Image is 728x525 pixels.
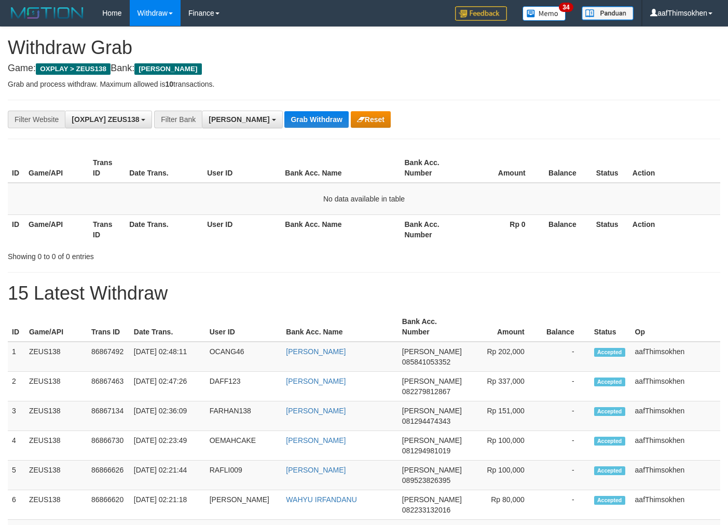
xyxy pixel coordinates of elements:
[594,378,625,386] span: Accepted
[402,387,450,396] span: Copy 082279812867 to clipboard
[466,461,540,490] td: Rp 100,000
[455,6,507,21] img: Feedback.jpg
[541,153,592,183] th: Balance
[631,490,720,520] td: aafThimsokhen
[25,490,87,520] td: ZEUS138
[582,6,634,20] img: panduan.png
[130,342,205,372] td: [DATE] 02:48:11
[8,283,720,304] h1: 15 Latest Withdraw
[281,214,400,244] th: Bank Acc. Name
[351,111,391,128] button: Reset
[89,214,125,244] th: Trans ID
[25,342,87,372] td: ZEUS138
[402,347,462,356] span: [PERSON_NAME]
[8,183,720,215] td: No data available in table
[8,401,25,431] td: 3
[203,153,281,183] th: User ID
[205,342,282,372] td: OCANG46
[87,312,130,342] th: Trans ID
[402,476,450,484] span: Copy 089523826395 to clipboard
[203,214,281,244] th: User ID
[8,342,25,372] td: 1
[281,153,400,183] th: Bank Acc. Name
[202,111,282,128] button: [PERSON_NAME]
[523,6,566,21] img: Button%20Memo.svg
[540,401,590,431] td: -
[594,407,625,416] span: Accepted
[631,342,720,372] td: aafThimsokhen
[130,431,205,461] td: [DATE] 02:23:49
[205,431,282,461] td: OEMAHCAKE
[594,496,625,505] span: Accepted
[590,312,631,342] th: Status
[402,436,462,445] span: [PERSON_NAME]
[134,63,201,75] span: [PERSON_NAME]
[282,312,397,342] th: Bank Acc. Name
[286,347,346,356] a: [PERSON_NAME]
[8,79,720,89] p: Grab and process withdraw. Maximum allowed is transactions.
[594,466,625,475] span: Accepted
[72,115,139,124] span: [OXPLAY] ZEUS138
[540,312,590,342] th: Balance
[540,490,590,520] td: -
[540,342,590,372] td: -
[8,63,720,74] h4: Game: Bank:
[8,431,25,461] td: 4
[130,312,205,342] th: Date Trans.
[8,247,296,262] div: Showing 0 to 0 of 0 entries
[398,312,466,342] th: Bank Acc. Number
[466,312,540,342] th: Amount
[541,214,592,244] th: Balance
[402,407,462,415] span: [PERSON_NAME]
[402,377,462,385] span: [PERSON_NAME]
[87,342,130,372] td: 86867492
[25,431,87,461] td: ZEUS138
[8,490,25,520] td: 6
[465,153,541,183] th: Amount
[284,111,348,128] button: Grab Withdraw
[209,115,269,124] span: [PERSON_NAME]
[402,417,450,425] span: Copy 081294474343 to clipboard
[400,153,464,183] th: Bank Acc. Number
[559,3,573,12] span: 34
[465,214,541,244] th: Rp 0
[631,372,720,401] td: aafThimsokhen
[8,372,25,401] td: 2
[205,461,282,490] td: RAFLI009
[628,153,720,183] th: Action
[8,111,65,128] div: Filter Website
[286,436,346,445] a: [PERSON_NAME]
[130,372,205,401] td: [DATE] 02:47:26
[592,214,628,244] th: Status
[594,437,625,446] span: Accepted
[466,372,540,401] td: Rp 337,000
[8,312,25,342] th: ID
[594,348,625,357] span: Accepted
[8,5,87,21] img: MOTION_logo.png
[400,214,464,244] th: Bank Acc. Number
[631,431,720,461] td: aafThimsokhen
[540,372,590,401] td: -
[8,37,720,58] h1: Withdraw Grab
[87,461,130,490] td: 86866626
[286,466,346,474] a: [PERSON_NAME]
[286,377,346,385] a: [PERSON_NAME]
[631,461,720,490] td: aafThimsokhen
[205,490,282,520] td: [PERSON_NAME]
[466,342,540,372] td: Rp 202,000
[25,372,87,401] td: ZEUS138
[87,431,130,461] td: 86866730
[402,447,450,455] span: Copy 081294981019 to clipboard
[25,461,87,490] td: ZEUS138
[25,401,87,431] td: ZEUS138
[8,153,24,183] th: ID
[286,495,356,504] a: WAHYU IRFANDANU
[402,466,462,474] span: [PERSON_NAME]
[631,312,720,342] th: Op
[130,490,205,520] td: [DATE] 02:21:18
[402,506,450,514] span: Copy 082233132016 to clipboard
[89,153,125,183] th: Trans ID
[125,153,203,183] th: Date Trans.
[24,214,89,244] th: Game/API
[205,312,282,342] th: User ID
